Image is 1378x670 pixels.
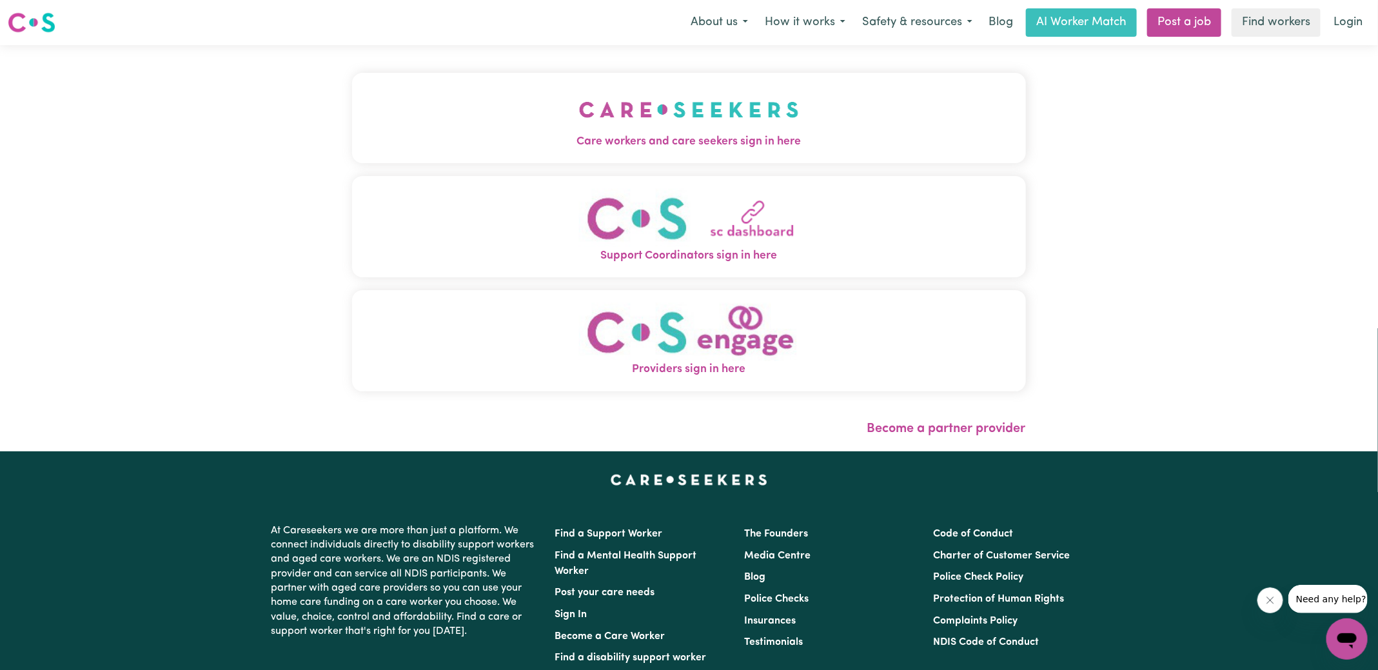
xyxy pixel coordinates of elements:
iframe: Message from company [1288,585,1368,613]
button: Safety & resources [854,9,981,36]
iframe: Button to launch messaging window [1326,618,1368,660]
a: Insurances [744,616,796,626]
a: Become a partner provider [867,422,1026,435]
span: Providers sign in here [352,361,1026,378]
a: Police Checks [744,594,809,604]
a: Post your care needs [555,587,655,598]
img: Careseekers logo [8,11,55,34]
a: Find a Mental Health Support Worker [555,551,697,576]
a: Protection of Human Rights [933,594,1064,604]
a: Complaints Policy [933,616,1018,626]
a: Sign In [555,609,587,620]
button: About us [682,9,756,36]
a: The Founders [744,529,808,539]
a: Find a disability support worker [555,653,707,663]
a: Post a job [1147,8,1221,37]
button: Providers sign in here [352,290,1026,391]
a: AI Worker Match [1026,8,1137,37]
a: Police Check Policy [933,572,1023,582]
button: How it works [756,9,854,36]
a: Careseekers home page [611,475,767,485]
p: At Careseekers we are more than just a platform. We connect individuals directly to disability su... [271,518,540,644]
a: Blog [981,8,1021,37]
button: Care workers and care seekers sign in here [352,73,1026,163]
a: Login [1326,8,1370,37]
button: Support Coordinators sign in here [352,176,1026,277]
a: Careseekers logo [8,8,55,37]
a: Charter of Customer Service [933,551,1070,561]
iframe: Close message [1257,587,1283,613]
a: NDIS Code of Conduct [933,637,1039,647]
a: Become a Care Worker [555,631,665,642]
a: Code of Conduct [933,529,1013,539]
span: Support Coordinators sign in here [352,248,1026,264]
a: Media Centre [744,551,811,561]
a: Testimonials [744,637,803,647]
a: Find workers [1232,8,1321,37]
span: Care workers and care seekers sign in here [352,133,1026,150]
a: Find a Support Worker [555,529,663,539]
a: Blog [744,572,765,582]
